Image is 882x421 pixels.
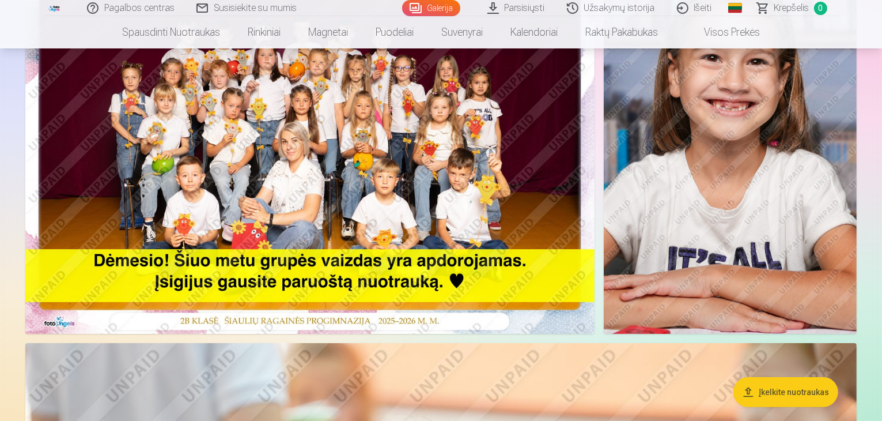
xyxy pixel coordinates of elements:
[774,1,809,15] span: Krepšelis
[733,377,838,407] button: Įkelkite nuotraukas
[427,16,497,48] a: Suvenyrai
[672,16,774,48] a: Visos prekės
[294,16,362,48] a: Magnetai
[571,16,672,48] a: Raktų pakabukas
[234,16,294,48] a: Rinkiniai
[497,16,571,48] a: Kalendoriai
[362,16,427,48] a: Puodeliai
[48,5,61,12] img: /fa2
[108,16,234,48] a: Spausdinti nuotraukas
[814,2,827,15] span: 0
